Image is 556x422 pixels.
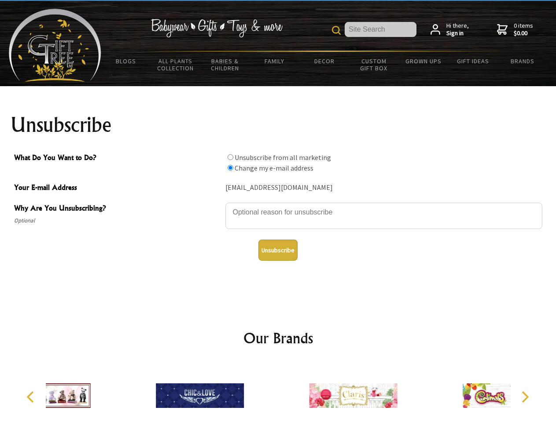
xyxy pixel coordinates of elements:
[446,22,469,37] span: Hi there,
[228,165,233,171] input: What Do You Want to Do?
[9,9,101,82] img: Babyware - Gifts - Toys and more...
[14,203,221,215] span: Why Are You Unsubscribing?
[498,52,548,70] a: Brands
[299,52,349,70] a: Decor
[11,114,546,135] h1: Unsubscribe
[225,181,542,195] div: [EMAIL_ADDRESS][DOMAIN_NAME]
[514,29,533,37] strong: $0.00
[235,153,331,162] label: Unsubscribe from all marketing
[345,22,416,37] input: Site Search
[448,52,498,70] a: Gift Ideas
[332,26,341,35] img: product search
[22,387,41,407] button: Previous
[515,387,534,407] button: Next
[497,22,533,37] a: 0 items$0.00
[398,52,448,70] a: Grown Ups
[151,52,201,77] a: All Plants Collection
[250,52,300,70] a: Family
[431,22,469,37] a: Hi there,Sign in
[228,154,233,160] input: What Do You Want to Do?
[14,152,221,165] span: What Do You Want to Do?
[101,52,151,70] a: BLOGS
[14,182,221,195] span: Your E-mail Address
[18,327,539,349] h2: Our Brands
[514,22,533,37] span: 0 items
[200,52,250,77] a: Babies & Children
[235,164,313,172] label: Change my e-mail address
[14,215,221,226] span: Optional
[225,203,542,229] textarea: Why Are You Unsubscribing?
[349,52,399,77] a: Custom Gift Box
[151,19,283,37] img: Babywear - Gifts - Toys & more
[446,29,469,37] strong: Sign in
[258,240,298,261] button: Unsubscribe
